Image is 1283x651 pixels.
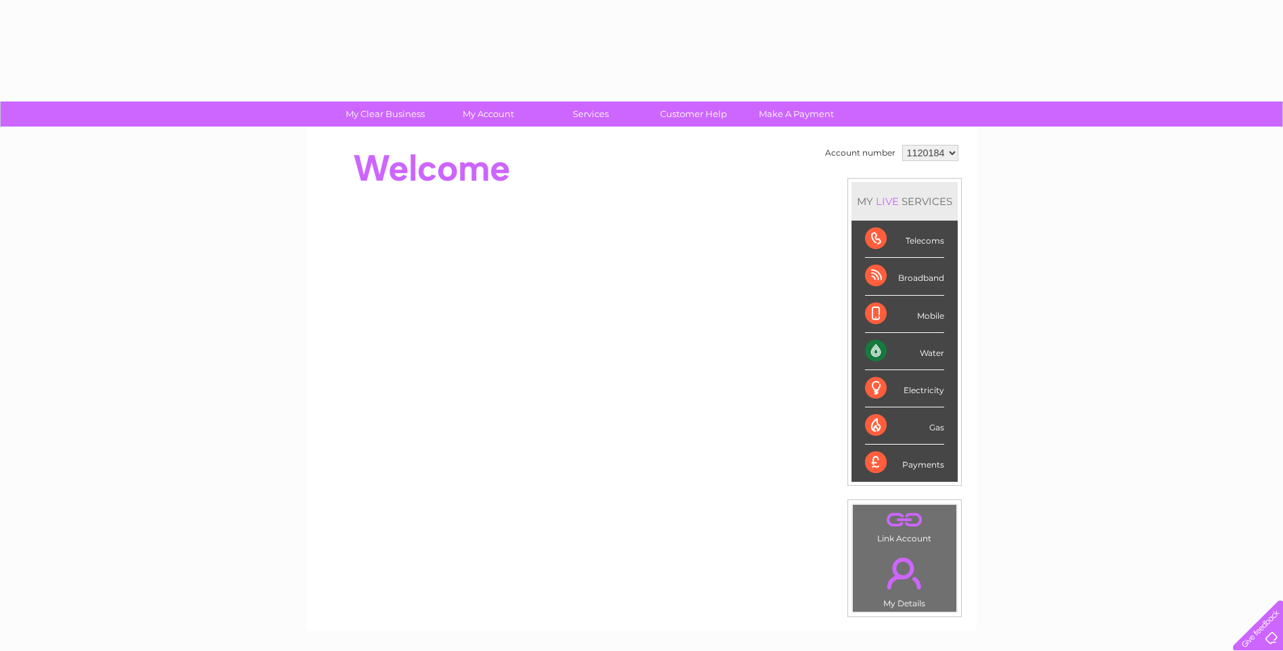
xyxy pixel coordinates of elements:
div: Gas [865,407,944,445]
a: Make A Payment [741,102,852,127]
div: Water [865,333,944,370]
div: Mobile [865,296,944,333]
a: . [856,549,953,597]
a: . [856,508,953,532]
div: Broadband [865,258,944,295]
a: My Account [432,102,544,127]
td: Link Account [852,504,957,547]
div: Payments [865,445,944,481]
a: My Clear Business [329,102,441,127]
a: Services [535,102,647,127]
div: MY SERVICES [852,182,958,221]
div: Electricity [865,370,944,407]
a: Customer Help [638,102,749,127]
div: Telecoms [865,221,944,258]
td: My Details [852,546,957,612]
td: Account number [822,141,899,164]
div: LIVE [873,195,902,208]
